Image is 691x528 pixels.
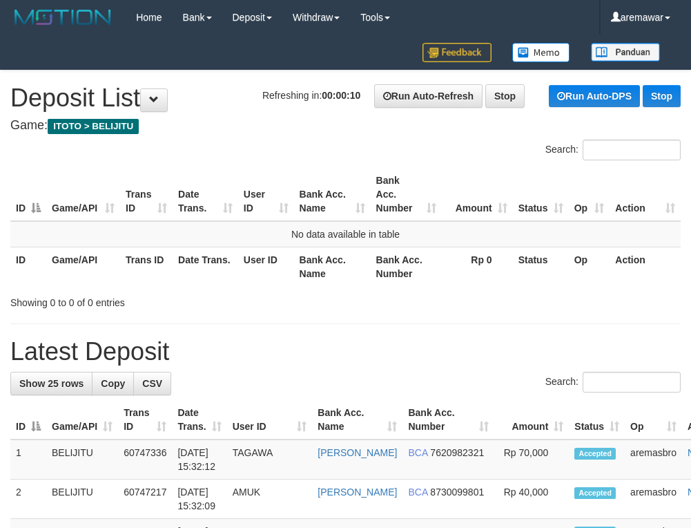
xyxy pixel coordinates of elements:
[485,84,525,108] a: Stop
[371,168,442,221] th: Bank Acc. Number: activate to sort column ascending
[430,487,484,498] span: Copy 8730099801 to clipboard
[583,140,681,160] input: Search:
[10,290,278,310] div: Showing 0 to 0 of 0 entries
[494,440,569,480] td: Rp 70,000
[625,400,682,440] th: Op: activate to sort column ascending
[46,480,118,519] td: BELIJITU
[408,487,427,498] span: BCA
[227,440,313,480] td: TAGAWA
[238,247,294,286] th: User ID
[10,372,93,395] a: Show 25 rows
[46,168,120,221] th: Game/API: activate to sort column ascending
[10,480,46,519] td: 2
[318,487,397,498] a: [PERSON_NAME]
[92,372,134,395] a: Copy
[10,338,681,366] h1: Latest Deposit
[262,90,360,101] span: Refreshing in:
[142,378,162,389] span: CSV
[120,247,173,286] th: Trans ID
[545,372,681,393] label: Search:
[10,247,46,286] th: ID
[569,247,610,286] th: Op
[294,168,371,221] th: Bank Acc. Name: activate to sort column ascending
[227,480,313,519] td: AMUK
[101,378,125,389] span: Copy
[569,400,625,440] th: Status: activate to sort column ascending
[430,447,484,458] span: Copy 7620982321 to clipboard
[10,119,681,133] h4: Game:
[120,168,173,221] th: Trans ID: activate to sort column ascending
[402,400,494,440] th: Bank Acc. Number: activate to sort column ascending
[172,400,226,440] th: Date Trans.: activate to sort column ascending
[238,168,294,221] th: User ID: activate to sort column ascending
[610,247,681,286] th: Action
[371,247,442,286] th: Bank Acc. Number
[625,440,682,480] td: aremasbro
[10,440,46,480] td: 1
[48,119,139,134] span: ITOTO > BELIJITU
[643,85,681,107] a: Stop
[294,247,371,286] th: Bank Acc. Name
[10,400,46,440] th: ID: activate to sort column descending
[10,168,46,221] th: ID: activate to sort column descending
[513,168,569,221] th: Status: activate to sort column ascending
[172,480,226,519] td: [DATE] 15:32:09
[46,247,120,286] th: Game/API
[625,480,682,519] td: aremasbro
[10,7,115,28] img: MOTION_logo.png
[583,372,681,393] input: Search:
[374,84,483,108] a: Run Auto-Refresh
[172,440,226,480] td: [DATE] 15:32:12
[10,84,681,112] h1: Deposit List
[227,400,313,440] th: User ID: activate to sort column ascending
[494,400,569,440] th: Amount: activate to sort column ascending
[318,447,397,458] a: [PERSON_NAME]
[118,400,172,440] th: Trans ID: activate to sort column ascending
[513,247,569,286] th: Status
[46,400,118,440] th: Game/API: activate to sort column ascending
[494,480,569,519] td: Rp 40,000
[610,168,681,221] th: Action: activate to sort column ascending
[549,85,640,107] a: Run Auto-DPS
[19,378,84,389] span: Show 25 rows
[173,247,238,286] th: Date Trans.
[574,448,616,460] span: Accepted
[574,487,616,499] span: Accepted
[133,372,171,395] a: CSV
[545,140,681,160] label: Search:
[118,440,172,480] td: 60747336
[10,221,681,247] td: No data available in table
[322,90,360,101] strong: 00:00:10
[173,168,238,221] th: Date Trans.: activate to sort column ascending
[591,43,660,62] img: panduan.png
[46,440,118,480] td: BELIJITU
[408,447,427,458] span: BCA
[442,168,513,221] th: Amount: activate to sort column ascending
[312,400,402,440] th: Bank Acc. Name: activate to sort column ascending
[422,43,492,62] img: Feedback.jpg
[118,480,172,519] td: 60747217
[569,168,610,221] th: Op: activate to sort column ascending
[512,43,570,62] img: Button%20Memo.svg
[442,247,513,286] th: Rp 0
